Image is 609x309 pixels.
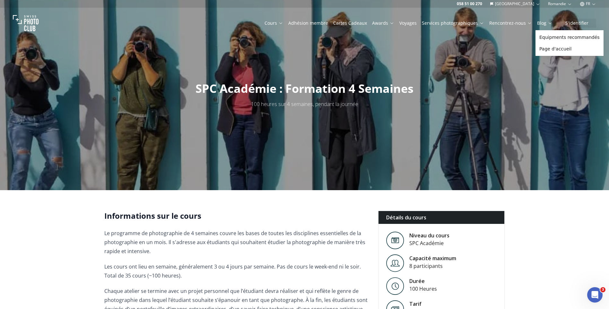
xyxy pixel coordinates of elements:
[13,146,108,152] div: Can I change a photo after submitting it?
[265,20,283,26] a: Cours
[75,10,88,23] img: Profile image for Osan
[537,20,552,26] a: Blog
[409,285,437,293] div: 100 Heures
[386,232,404,249] img: Level
[63,10,76,23] img: Profile image for Ina
[96,216,118,221] span: Messages
[409,239,449,247] div: SPC Académie
[386,254,404,272] img: Level
[13,173,97,180] div: AI Agent and team can help
[13,46,116,57] p: Hi there 👋
[196,81,413,96] span: SPC Académie : Formation 4 Semaines
[333,20,367,26] a: Cartes Cadeaux
[13,57,116,67] p: How can we help?
[13,166,97,173] div: Ask a question
[104,262,368,280] p: Les cours ont lieu en semaine, généralement 3 ou 4 jours par semaine. Pas de cours le week-end ni...
[409,277,437,285] div: Durée
[13,115,108,122] div: Is there a specific theme for each event?
[386,277,404,295] img: Level
[409,262,456,270] div: 8 participants
[13,96,108,110] div: Which camera and photography equipment do you recommend for me?
[457,1,482,6] a: 058 51 00 270
[397,19,419,28] button: Voyages
[43,200,85,226] button: Help
[399,20,417,26] a: Voyages
[409,232,449,239] div: Niveau du cours
[409,254,456,262] div: Capacité maximum
[13,12,28,22] img: logo
[9,112,119,124] div: Is there a specific theme for each event?
[9,124,119,143] div: Why do I have to pay to join the competition?
[372,20,394,26] a: Awards
[104,229,368,256] p: Le programme de photographie de 4 semaines couvre les bases de toutes les disciplines essentielle...
[487,19,535,28] button: Rencontrez-nous
[535,19,555,28] button: Blog
[600,287,605,292] span: 3
[9,94,119,112] div: Which camera and photography equipment do you recommend for me?
[587,287,603,303] iframe: Intercom live chat
[419,19,487,28] button: Services photographiques
[14,216,29,221] span: Home
[9,143,119,155] div: Can I change a photo after submitting it?
[558,19,596,28] button: S'identifier
[13,127,108,140] div: Why do I have to pay to join the competition?
[331,19,370,28] button: Cartes Cadeaux
[110,10,122,22] div: Close
[9,78,119,91] button: Search for help
[59,216,69,221] span: Help
[489,20,532,26] a: Rencontrez-nous
[13,82,52,88] span: Search for help
[537,31,602,43] a: Equipments recommandés
[378,211,505,224] div: Détails du cours
[286,19,331,28] button: Adhésion membre
[409,300,432,308] div: Tarif
[86,200,128,226] button: Messages
[6,161,122,185] div: Ask a questionAI Agent and team can helpProfile image for Fin
[537,43,602,55] a: Page d'accueil
[370,19,397,28] button: Awards
[251,101,358,108] span: 100 heures sur 4 semaines, pendant la journée
[262,19,286,28] button: Cours
[13,10,39,36] img: Swiss photo club
[87,10,100,23] img: Profile image for Quim
[422,20,484,26] a: Services photographiques
[288,20,328,26] a: Adhésion membre
[100,169,108,177] img: Profile image for Fin
[104,211,368,221] h2: Informations sur le cours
